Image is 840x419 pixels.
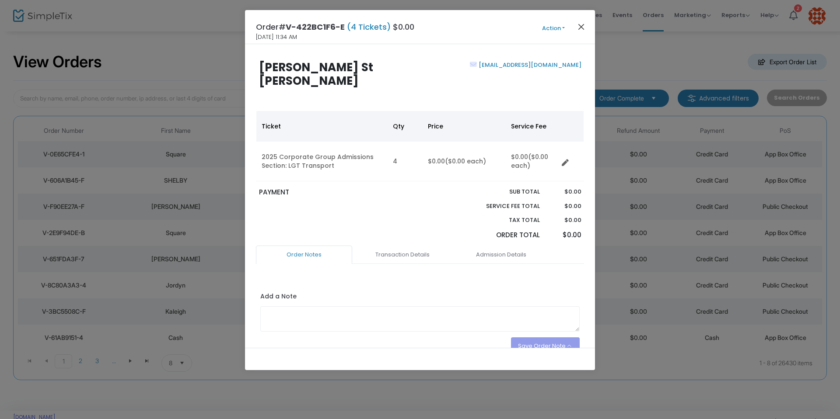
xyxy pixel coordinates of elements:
th: Service Fee [506,111,558,142]
span: (4 Tickets) [345,21,393,32]
th: Price [423,111,506,142]
a: Admission Details [453,246,549,264]
p: $0.00 [548,202,581,211]
b: [PERSON_NAME] St [PERSON_NAME] [259,59,373,89]
a: Transaction Details [354,246,451,264]
td: 4 [388,142,423,181]
p: Tax Total [465,216,540,225]
a: [EMAIL_ADDRESS][DOMAIN_NAME] [477,61,581,69]
p: PAYMENT [259,187,416,197]
p: Service Fee Total [465,202,540,211]
label: Add a Note [260,292,297,303]
span: V-422BC1F6-E [286,21,345,32]
th: Ticket [256,111,388,142]
p: Order Total [465,230,540,240]
td: $0.00 [423,142,506,181]
p: Sub total [465,187,540,196]
p: $0.00 [548,187,581,196]
td: $0.00 [506,142,558,181]
span: ($0.00 each) [511,152,548,170]
button: Close [576,21,587,32]
div: Data table [256,111,584,181]
th: Qty [388,111,423,142]
span: [DATE] 11:34 AM [256,33,297,42]
h4: Order# $0.00 [256,21,414,33]
p: $0.00 [548,230,581,240]
p: $0.00 [548,216,581,225]
span: ($0.00 each) [445,157,486,166]
td: 2025 Corporate Group Admissions Section: LGT Transport [256,142,388,181]
button: Action [527,24,580,33]
a: Order Notes [256,246,352,264]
